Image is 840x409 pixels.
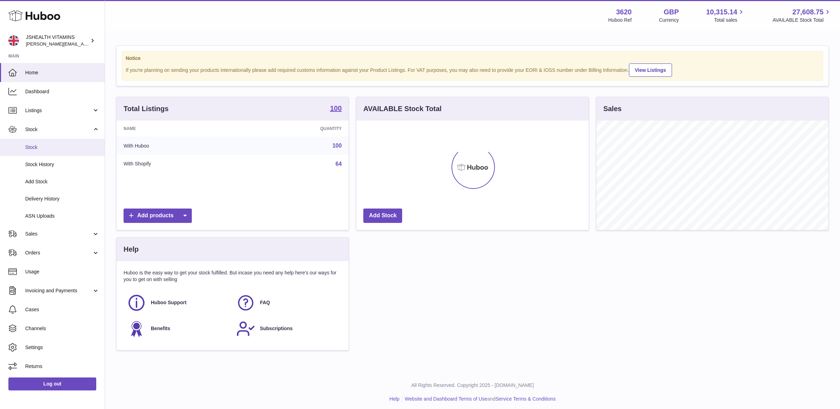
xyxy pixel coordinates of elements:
h3: Total Listings [124,104,169,114]
td: With Shopify [117,155,242,173]
span: ASN Uploads [25,213,99,219]
span: Invoicing and Payments [25,287,92,294]
span: Stock [25,144,99,151]
a: 64 [336,161,342,167]
li: and [402,396,555,402]
a: 27,608.75 AVAILABLE Stock Total [772,7,832,23]
span: 10,315.14 [706,7,737,17]
a: Log out [8,377,96,390]
span: FAQ [260,299,270,306]
span: Cases [25,306,99,313]
span: Benefits [151,325,170,332]
div: JSHEALTH VITAMINS [26,34,89,47]
span: Subscriptions [260,325,293,332]
span: Dashboard [25,88,99,95]
p: Huboo is the easy way to get your stock fulfilled. But incase you need any help here's our ways f... [124,270,342,283]
span: Listings [25,107,92,114]
a: Huboo Support [127,293,229,312]
span: Delivery History [25,196,99,202]
span: Add Stock [25,178,99,185]
span: Huboo Support [151,299,187,306]
h3: Help [124,245,139,254]
a: Add Stock [363,209,402,223]
img: francesca@jshealthvitamins.com [8,35,19,46]
strong: 100 [330,105,342,112]
span: Usage [25,268,99,275]
a: FAQ [236,293,338,312]
a: Benefits [127,319,229,338]
a: Website and Dashboard Terms of Use [405,396,487,402]
p: All Rights Reserved. Copyright 2025 - [DOMAIN_NAME] [111,382,834,389]
a: 10,315.14 Total sales [706,7,745,23]
span: Total sales [714,17,745,23]
a: Subscriptions [236,319,338,338]
div: Huboo Ref [608,17,632,23]
a: 100 [332,143,342,149]
span: Stock [25,126,92,133]
h3: AVAILABLE Stock Total [363,104,441,114]
a: Service Terms & Conditions [496,396,556,402]
span: Stock History [25,161,99,168]
span: Channels [25,325,99,332]
h3: Sales [603,104,622,114]
span: Returns [25,363,99,370]
th: Quantity [242,121,349,137]
td: With Huboo [117,137,242,155]
span: Home [25,69,99,76]
div: If you're planning on sending your products internationally please add required customs informati... [126,62,819,77]
th: Name [117,121,242,137]
a: View Listings [629,63,672,77]
span: [PERSON_NAME][EMAIL_ADDRESS][DOMAIN_NAME] [26,41,140,47]
span: Sales [25,231,92,237]
span: 27,608.75 [792,7,824,17]
a: 100 [330,105,342,113]
a: Help [390,396,400,402]
a: Add products [124,209,192,223]
strong: GBP [664,7,679,17]
span: Settings [25,344,99,351]
span: AVAILABLE Stock Total [772,17,832,23]
div: Currency [659,17,679,23]
strong: 3620 [616,7,632,17]
strong: Notice [126,55,819,62]
span: Orders [25,250,92,256]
